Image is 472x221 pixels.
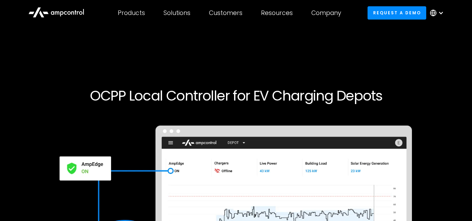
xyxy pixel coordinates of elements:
div: Solutions [164,9,190,17]
h1: OCPP Local Controller for EV Charging Depots [24,87,449,104]
div: Products [118,9,145,17]
div: Resources [261,9,293,17]
div: Customers [209,9,242,17]
div: Company [311,9,341,17]
a: Request a demo [368,6,426,19]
